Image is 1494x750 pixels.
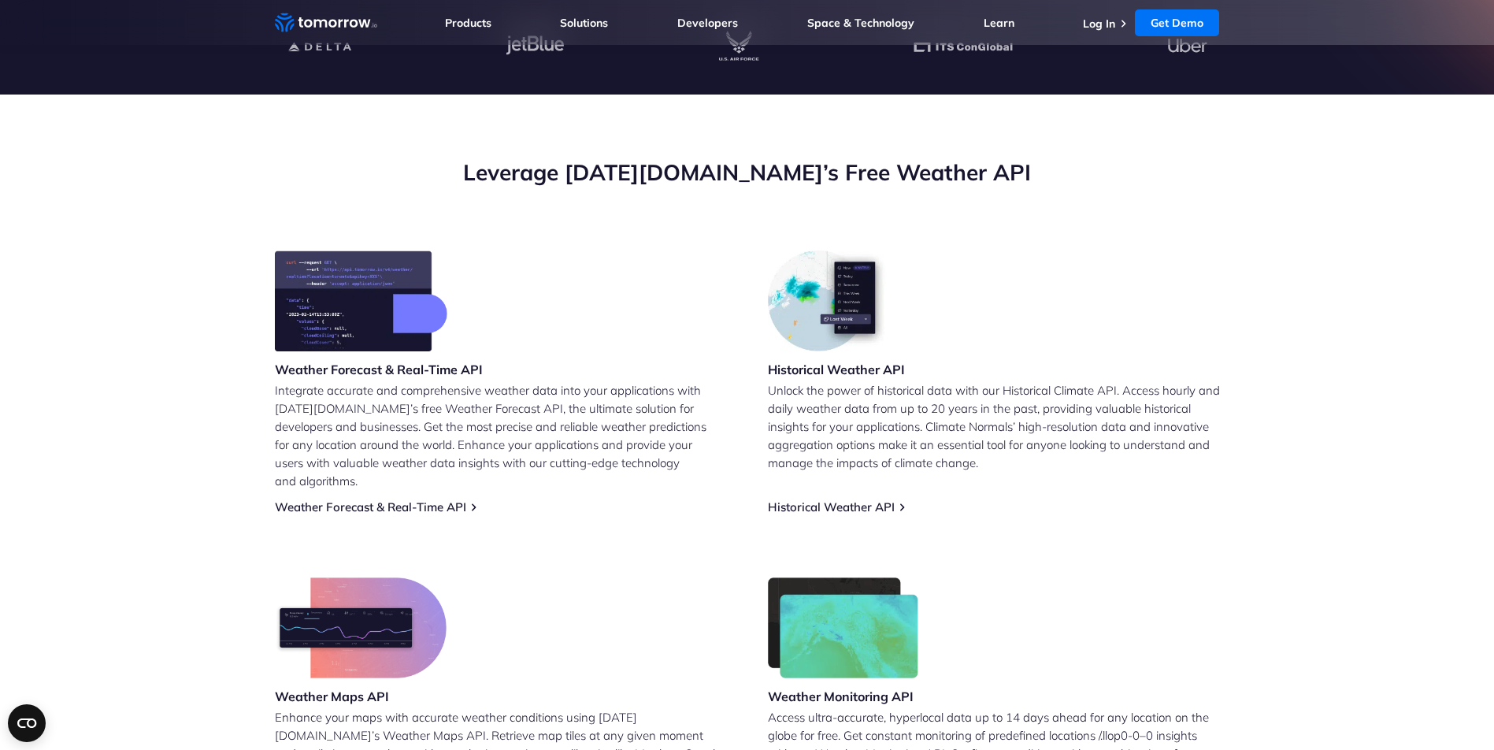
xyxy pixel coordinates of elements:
[768,361,905,378] h3: Historical Weather API
[807,16,914,30] a: Space & Technology
[275,381,727,490] p: Integrate accurate and comprehensive weather data into your applications with [DATE][DOMAIN_NAME]...
[275,11,377,35] a: Home link
[275,361,483,378] h3: Weather Forecast & Real-Time API
[768,499,895,514] a: Historical Weather API
[275,158,1220,187] h2: Leverage [DATE][DOMAIN_NAME]’s Free Weather API
[560,16,608,30] a: Solutions
[1083,17,1115,31] a: Log In
[677,16,738,30] a: Developers
[1135,9,1219,36] a: Get Demo
[984,16,1014,30] a: Learn
[8,704,46,742] button: Open CMP widget
[275,688,447,705] h3: Weather Maps API
[768,688,919,705] h3: Weather Monitoring API
[275,499,466,514] a: Weather Forecast & Real-Time API
[768,381,1220,472] p: Unlock the power of historical data with our Historical Climate API. Access hourly and daily weat...
[445,16,491,30] a: Products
